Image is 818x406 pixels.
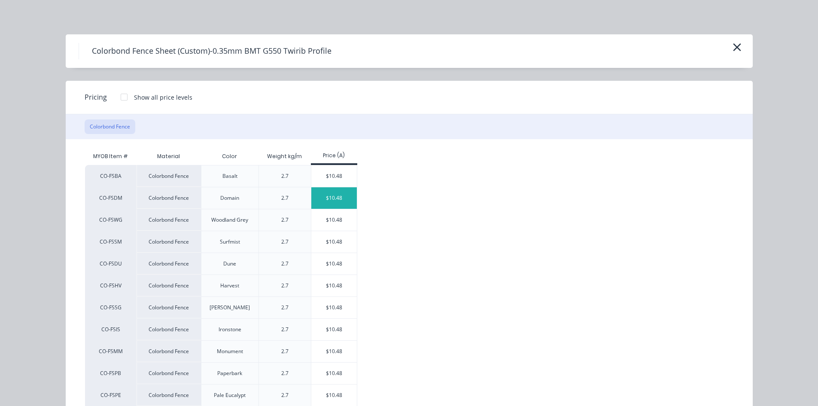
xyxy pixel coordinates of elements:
div: CO-FSPB [85,362,137,384]
div: Pale Eucalypt [214,391,246,399]
div: $10.48 [311,165,357,187]
div: 2.7 [281,391,289,399]
div: Show all price levels [134,93,192,102]
div: $10.48 [311,275,357,296]
div: CO-FSMM [85,340,137,362]
div: Colorbond Fence [137,340,201,362]
div: Colorbond Fence [137,253,201,275]
div: Paperbark [217,369,242,377]
div: CO-FSDU [85,253,137,275]
div: Colorbond Fence [137,209,201,231]
div: Woodland Grey [211,216,248,224]
div: $10.48 [311,341,357,362]
button: Colorbond Fence [85,119,135,134]
div: 2.7 [281,348,289,355]
div: [PERSON_NAME] [210,304,250,311]
div: Surfmist [220,238,240,246]
div: $10.48 [311,187,357,209]
div: 2.7 [281,282,289,290]
div: 2.7 [281,238,289,246]
div: 2.7 [281,304,289,311]
div: Dune [223,260,236,268]
div: $10.48 [311,231,357,253]
div: CO-FSIS [85,318,137,340]
div: Colorbond Fence [137,187,201,209]
div: Colorbond Fence [137,318,201,340]
div: $10.48 [311,253,357,275]
div: $10.48 [311,385,357,406]
div: $10.48 [311,297,357,318]
div: Ironstone [219,326,241,333]
div: CO-FSDM [85,187,137,209]
div: Colorbond Fence [137,275,201,296]
div: 2.7 [281,260,289,268]
div: CO-FSSG [85,296,137,318]
div: Color [215,146,244,167]
div: Colorbond Fence [137,231,201,253]
div: $10.48 [311,319,357,340]
div: 2.7 [281,216,289,224]
div: Colorbond Fence [137,362,201,384]
div: 2.7 [281,194,289,202]
div: Domain [220,194,239,202]
div: $10.48 [311,209,357,231]
span: Pricing [85,92,107,102]
div: CO-FSSM [85,231,137,253]
div: Basalt [222,172,237,180]
div: 2.7 [281,326,289,333]
div: CO-FSBA [85,165,137,187]
div: Harvest [220,282,239,290]
h4: Colorbond Fence Sheet (Custom)-0.35mm BMT G550 Twirib Profile [79,43,344,59]
div: CO-FSPE [85,384,137,406]
div: Price (A) [311,152,358,159]
div: Colorbond Fence [137,165,201,187]
div: 2.7 [281,369,289,377]
div: CO-FSHV [85,275,137,296]
div: Material [137,148,201,165]
div: Weight kg/m [260,146,309,167]
div: MYOB Item # [85,148,137,165]
div: Colorbond Fence [137,296,201,318]
div: 2.7 [281,172,289,180]
div: Monument [217,348,243,355]
div: Colorbond Fence [137,384,201,406]
div: $10.48 [311,363,357,384]
div: CO-FSWG [85,209,137,231]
